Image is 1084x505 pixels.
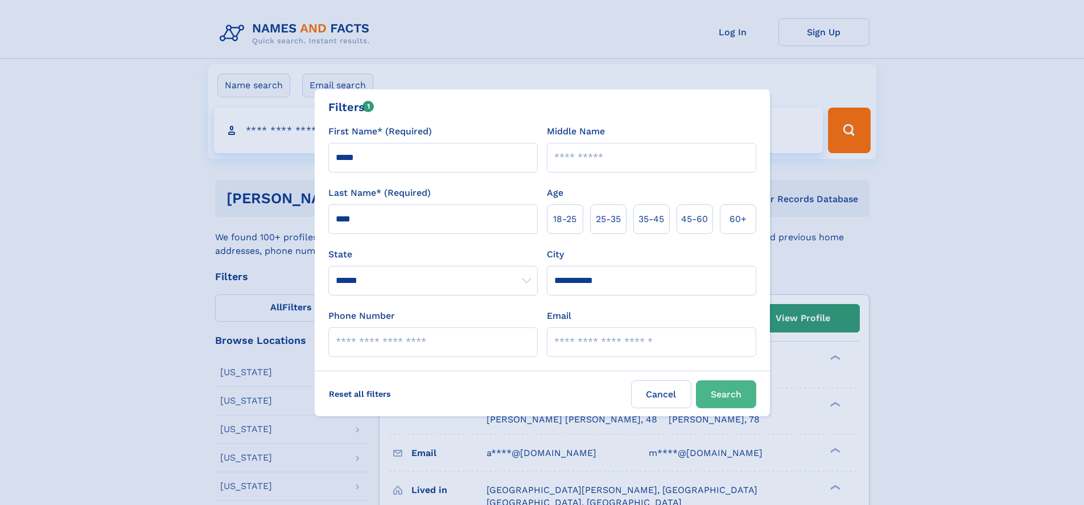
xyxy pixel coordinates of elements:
[681,212,708,226] span: 45‑60
[547,186,563,200] label: Age
[696,380,756,408] button: Search
[729,212,747,226] span: 60+
[631,380,691,408] label: Cancel
[596,212,621,226] span: 25‑35
[328,98,374,116] div: Filters
[638,212,664,226] span: 35‑45
[328,248,538,261] label: State
[328,125,432,138] label: First Name* (Required)
[547,248,564,261] label: City
[328,186,431,200] label: Last Name* (Required)
[322,380,398,408] label: Reset all filters
[547,125,605,138] label: Middle Name
[547,309,571,323] label: Email
[328,309,395,323] label: Phone Number
[553,212,576,226] span: 18‑25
